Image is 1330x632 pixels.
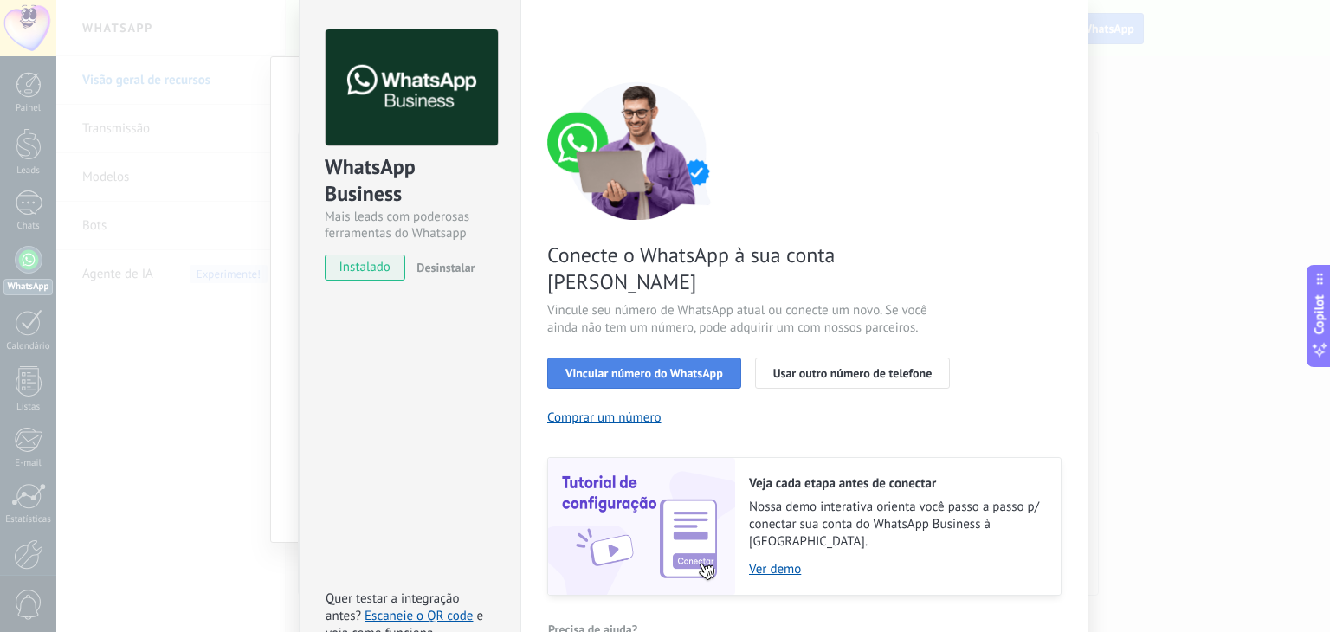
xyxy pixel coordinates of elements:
span: Copilot [1311,295,1328,335]
a: Ver demo [749,561,1043,577]
span: Vincule seu número de WhatsApp atual ou conecte um novo. Se você ainda não tem um número, pode ad... [547,302,959,337]
span: Usar outro número de telefone [773,367,933,379]
img: logo_main.png [326,29,498,146]
h2: Veja cada etapa antes de conectar [749,475,1043,492]
button: Desinstalar [410,255,475,281]
span: Vincular número do WhatsApp [565,367,723,379]
button: Vincular número do WhatsApp [547,358,741,389]
span: Conecte o WhatsApp à sua conta [PERSON_NAME] [547,242,959,295]
a: Escaneie o QR code [365,608,473,624]
button: Usar outro número de telefone [755,358,951,389]
img: connect number [547,81,729,220]
span: instalado [326,255,404,281]
div: Mais leads com poderosas ferramentas do Whatsapp [325,209,495,242]
span: Nossa demo interativa orienta você passo a passo p/ conectar sua conta do WhatsApp Business à [GE... [749,499,1043,551]
button: Comprar um número [547,410,662,426]
span: Quer testar a integração antes? [326,590,459,624]
span: Desinstalar [416,260,475,275]
div: WhatsApp Business [325,153,495,209]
